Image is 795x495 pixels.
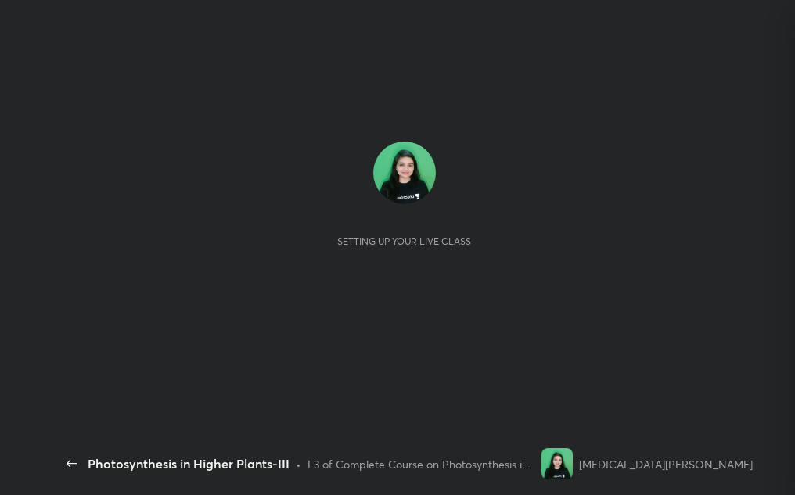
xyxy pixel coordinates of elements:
div: [MEDICAL_DATA][PERSON_NAME] [579,456,753,472]
img: 9a7fcd7d765c4f259b8b688c0b597ba8.jpg [541,448,573,479]
div: Setting up your live class [337,235,471,247]
div: L3 of Complete Course on Photosynthesis in Higher Plants [308,456,535,472]
div: • [296,456,301,472]
div: Photosynthesis in Higher Plants-III [88,454,290,473]
img: 9a7fcd7d765c4f259b8b688c0b597ba8.jpg [373,142,436,204]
